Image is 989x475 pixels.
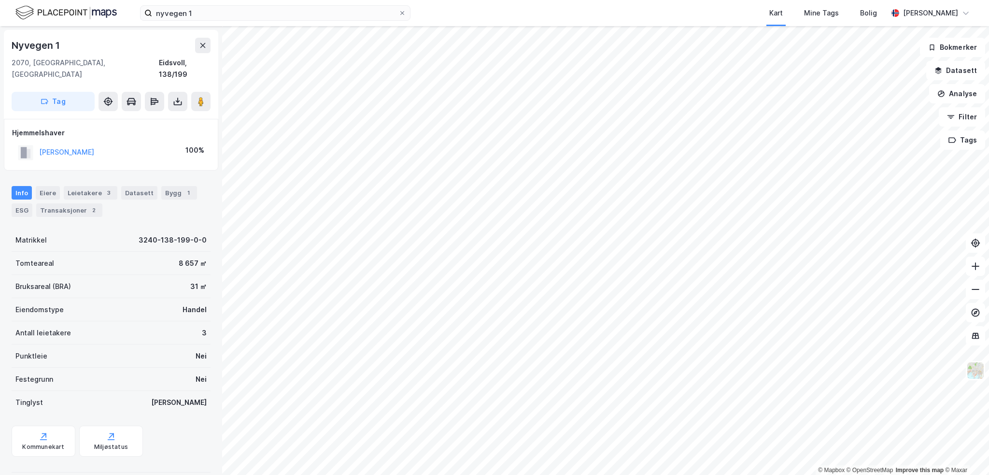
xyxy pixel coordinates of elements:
[196,350,207,362] div: Nei
[896,467,944,474] a: Improve this map
[12,127,210,139] div: Hjemmelshaver
[941,429,989,475] div: Kontrollprogram for chat
[769,7,783,19] div: Kart
[941,429,989,475] iframe: Chat Widget
[12,57,159,80] div: 2070, [GEOGRAPHIC_DATA], [GEOGRAPHIC_DATA]
[36,203,102,217] div: Transaksjoner
[161,186,197,200] div: Bygg
[196,374,207,385] div: Nei
[22,443,64,451] div: Kommunekart
[860,7,877,19] div: Bolig
[15,350,47,362] div: Punktleie
[804,7,839,19] div: Mine Tags
[89,205,99,215] div: 2
[15,374,53,385] div: Festegrunn
[15,4,117,21] img: logo.f888ab2527a4732fd821a326f86c7f29.svg
[15,281,71,292] div: Bruksareal (BRA)
[12,203,32,217] div: ESG
[15,397,43,408] div: Tinglyst
[12,186,32,200] div: Info
[15,258,54,269] div: Tomteareal
[159,57,211,80] div: Eidsvoll, 138/199
[121,186,157,200] div: Datasett
[847,467,893,474] a: OpenStreetMap
[190,281,207,292] div: 31 ㎡
[94,443,128,451] div: Miljøstatus
[184,188,193,198] div: 1
[179,258,207,269] div: 8 657 ㎡
[15,304,64,316] div: Eiendomstype
[152,6,398,20] input: Søk på adresse, matrikkel, gårdeiere, leietakere eller personer
[104,188,113,198] div: 3
[939,107,985,127] button: Filter
[12,38,62,53] div: Nyvegen 1
[202,327,207,339] div: 3
[818,467,845,474] a: Mapbox
[185,144,204,156] div: 100%
[12,92,95,111] button: Tag
[139,234,207,246] div: 3240-138-199-0-0
[151,397,207,408] div: [PERSON_NAME]
[940,130,985,150] button: Tags
[920,38,985,57] button: Bokmerker
[15,327,71,339] div: Antall leietakere
[926,61,985,80] button: Datasett
[903,7,958,19] div: [PERSON_NAME]
[966,361,985,380] img: Z
[36,186,60,200] div: Eiere
[15,234,47,246] div: Matrikkel
[929,84,985,103] button: Analyse
[183,304,207,316] div: Handel
[64,186,117,200] div: Leietakere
